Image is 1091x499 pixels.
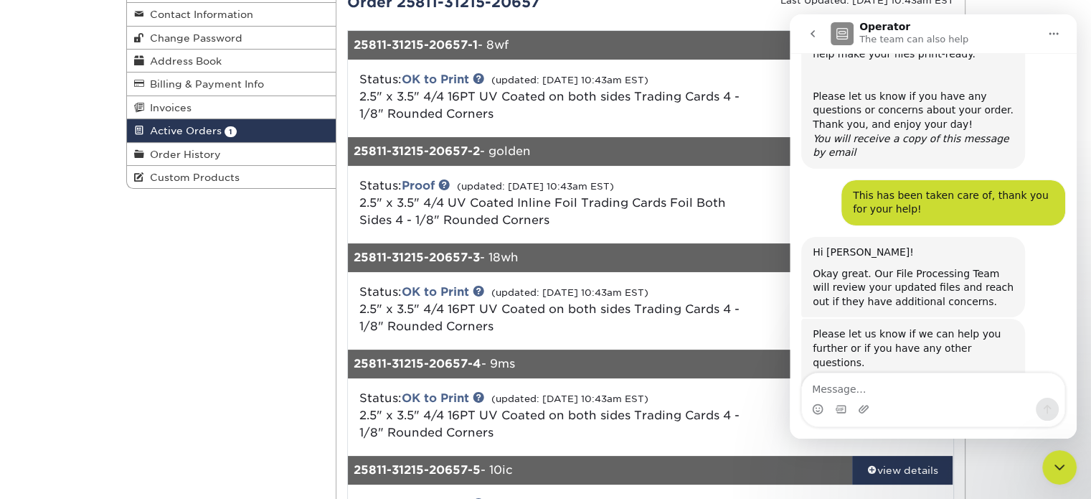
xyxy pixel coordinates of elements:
[144,125,222,136] span: Active Orders
[790,14,1077,439] iframe: Intercom live chat
[127,143,336,166] a: Order History
[127,119,336,142] a: Active Orders 1
[402,285,469,299] a: OK to Print
[852,456,953,485] a: view details
[127,166,336,188] a: Custom Products
[359,409,740,439] span: 2.5" x 3.5" 4/4 16PT UV Coated on both sides Trading Cards 4 - 1/8" Rounded Corners
[144,55,222,67] span: Address Book
[354,38,478,52] strong: 25811-31215-20657-1
[144,78,264,90] span: Billing & Payment Info
[127,50,336,73] a: Address Book
[354,251,480,264] strong: 25811-31215-20657-3
[144,9,253,20] span: Contact Information
[491,287,648,298] small: (updated: [DATE] 10:43am EST)
[348,31,852,60] div: - 8wf
[457,181,614,192] small: (updated: [DATE] 10:43am EST)
[127,73,336,95] a: Billing & Payment Info
[144,32,242,44] span: Change Password
[127,27,336,50] a: Change Password
[349,390,751,442] div: Status:
[349,177,751,229] div: Status:
[354,144,480,158] strong: 25811-31215-20657-2
[144,102,192,113] span: Invoices
[359,302,740,333] span: 2.5" x 3.5" 4/4 16PT UV Coated on both sides Trading Cards 4 - 1/8" Rounded Corners
[348,350,852,378] div: - 9ms
[359,90,740,121] span: 2.5" x 3.5" 4/4 16PT UV Coated on both sides Trading Cards 4 - 1/8" Rounded Corners
[348,243,852,272] div: - 18wh
[144,172,240,183] span: Custom Products
[402,73,469,86] a: OK to Print
[127,3,336,26] a: Contact Information
[402,391,469,405] a: OK to Print
[349,284,751,335] div: Status:
[349,71,751,123] div: Status:
[4,455,122,494] iframe: Google Customer Reviews
[348,456,852,485] div: - 10ic
[225,126,237,137] span: 1
[354,463,481,477] strong: 25811-31215-20657-5
[1042,450,1077,485] iframe: Intercom live chat
[491,75,648,85] small: (updated: [DATE] 10:43am EST)
[491,393,648,404] small: (updated: [DATE] 10:43am EST)
[852,463,953,477] div: view details
[354,357,481,370] strong: 25811-31215-20657-4
[127,96,336,119] a: Invoices
[144,149,221,160] span: Order History
[402,179,435,192] a: Proof
[359,196,726,227] span: 2.5" x 3.5" 4/4 UV Coated Inline Foil Trading Cards Foil Both Sides 4 - 1/8" Rounded Corners
[348,137,852,166] div: - golden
